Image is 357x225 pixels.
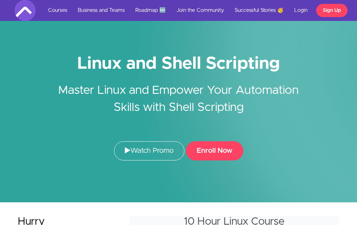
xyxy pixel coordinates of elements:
[114,141,184,160] a: Watch Promo
[48,72,309,124] h2: Master Linux and Empower Your Automation Skills with Shell Scripting
[15,56,342,72] h1: Linux and Shell Scripting
[316,4,348,17] a: Sign Up
[186,141,243,160] button: Enroll Now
